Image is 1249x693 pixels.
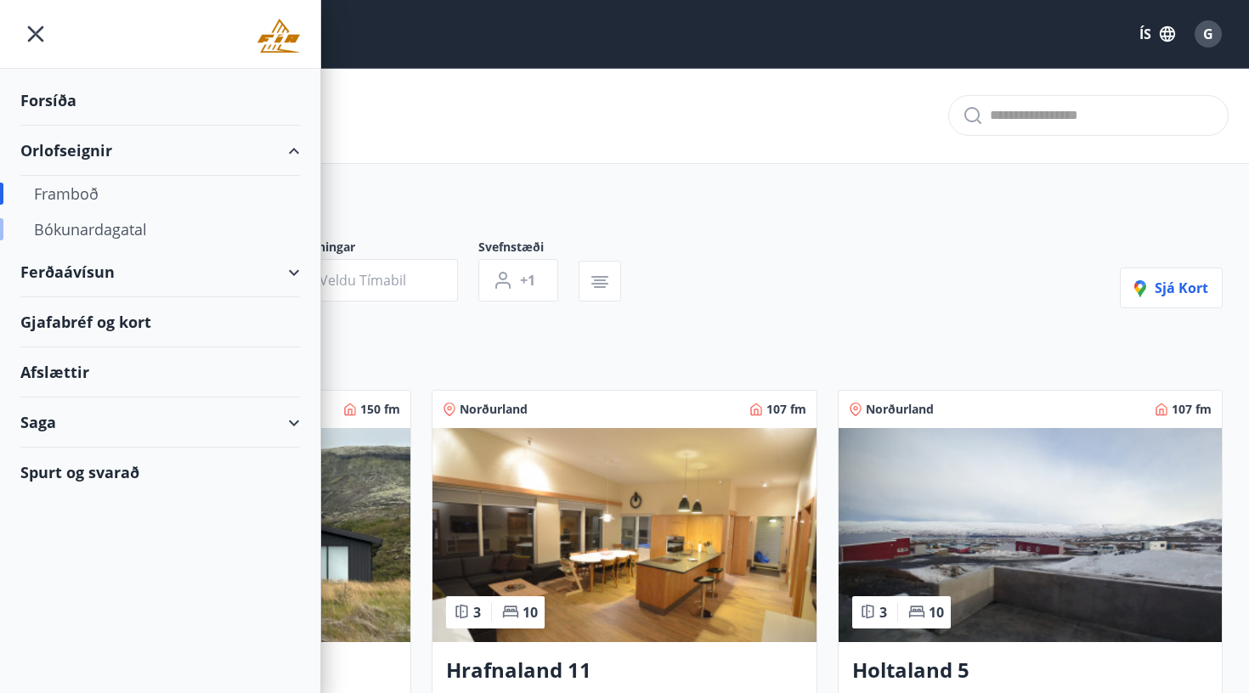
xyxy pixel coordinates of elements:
button: menu [20,19,51,49]
span: 107 fm [766,401,806,418]
span: Norðurland [460,401,528,418]
div: Saga [20,397,300,448]
img: Paella dish [839,428,1222,642]
span: 10 [523,603,538,622]
span: 107 fm [1172,401,1212,418]
span: 10 [929,603,944,622]
button: Sjá kort [1120,268,1223,308]
div: Bókunardagatal [34,211,286,247]
img: union_logo [257,19,300,53]
h3: Hrafnaland 11 [446,656,802,686]
div: Spurt og svarað [20,448,300,497]
span: G [1203,25,1213,43]
div: Forsíða [20,76,300,126]
div: Ferðaávísun [20,247,300,297]
button: +1 [478,259,558,301]
button: Veldu tímabil [278,259,458,301]
span: 150 fm [360,401,400,418]
span: Svefnstæði [478,239,579,259]
span: Norðurland [866,401,934,418]
div: Afslættir [20,347,300,397]
div: Framboð [34,176,286,211]
span: +1 [520,271,535,290]
div: Orlofseignir [20,126,300,176]
span: Sjá kort [1134,279,1208,297]
div: Gjafabréf og kort [20,297,300,347]
h3: Holtaland 5 [852,656,1208,686]
button: G [1188,14,1229,54]
span: Veldu tímabil [319,271,406,290]
img: Paella dish [432,428,816,642]
button: ÍS [1130,19,1184,49]
span: 3 [473,603,481,622]
span: Dagsetningar [278,239,478,259]
span: 3 [879,603,887,622]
